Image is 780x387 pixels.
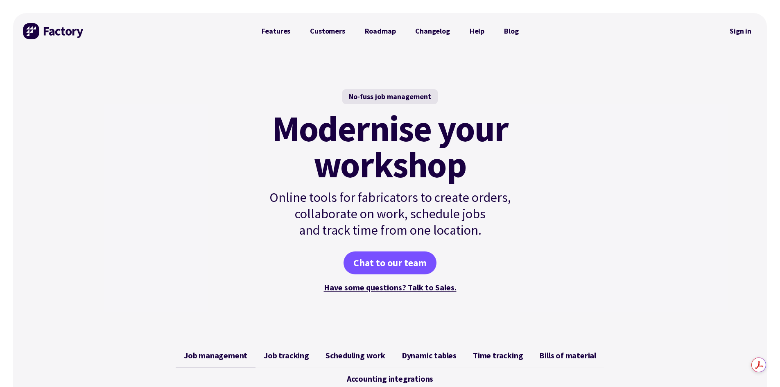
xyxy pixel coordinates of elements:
[23,23,84,39] img: Factory
[324,282,457,292] a: Have some questions? Talk to Sales.
[326,351,385,360] span: Scheduling work
[272,111,508,183] mark: Modernise your workshop
[402,351,457,360] span: Dynamic tables
[460,23,494,39] a: Help
[344,251,436,274] a: Chat to our team
[252,23,301,39] a: Features
[494,23,528,39] a: Blog
[300,23,355,39] a: Customers
[342,89,438,104] div: No-fuss job management
[252,23,529,39] nav: Primary Navigation
[184,351,247,360] span: Job management
[264,351,309,360] span: Job tracking
[252,189,529,238] p: Online tools for fabricators to create orders, collaborate on work, schedule jobs and track time ...
[347,374,433,384] span: Accounting integrations
[724,22,757,41] a: Sign in
[355,23,406,39] a: Roadmap
[539,351,596,360] span: Bills of material
[473,351,523,360] span: Time tracking
[724,22,757,41] nav: Secondary Navigation
[405,23,459,39] a: Changelog
[739,348,780,387] iframe: Chat Widget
